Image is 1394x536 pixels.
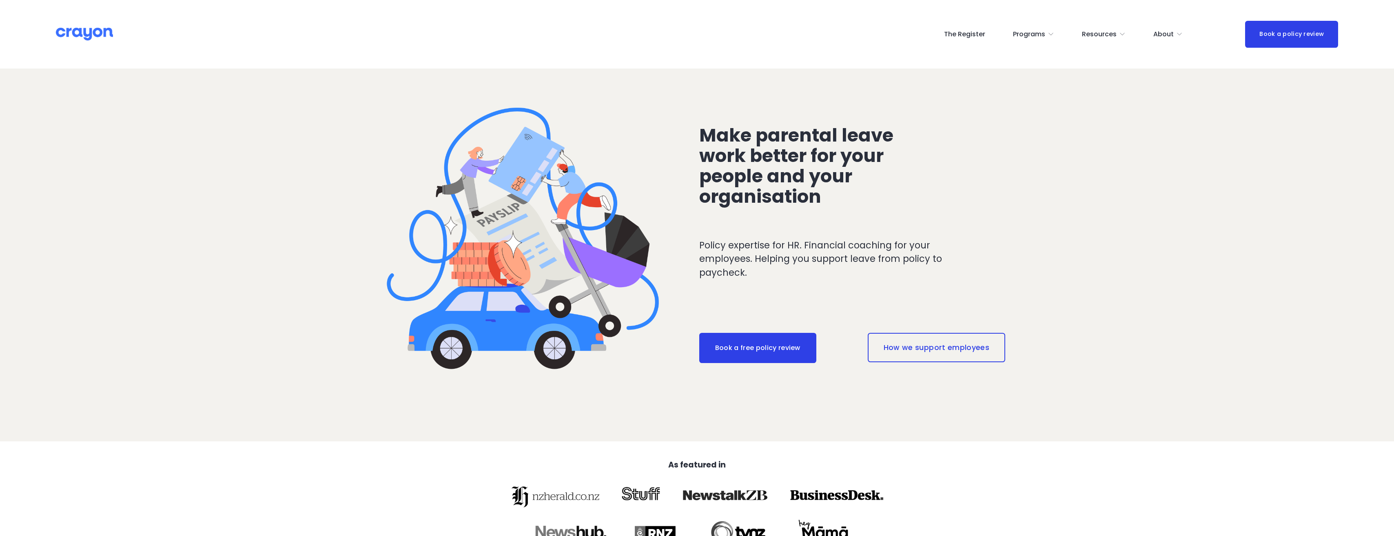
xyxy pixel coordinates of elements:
span: Programs [1013,29,1045,40]
a: Book a free policy review [699,333,816,363]
a: How we support employees [868,333,1005,362]
a: folder dropdown [1153,28,1183,41]
span: Resources [1082,29,1117,40]
strong: As featured in [668,459,726,470]
a: folder dropdown [1082,28,1126,41]
a: folder dropdown [1013,28,1054,41]
a: The Register [944,28,985,41]
p: Policy expertise for HR. Financial coaching for your employees. Helping you support leave from po... [699,239,975,280]
span: About [1153,29,1174,40]
a: Book a policy review [1245,21,1338,47]
img: Crayon [56,27,113,41]
span: Make parental leave work better for your people and your organisation [699,122,898,209]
